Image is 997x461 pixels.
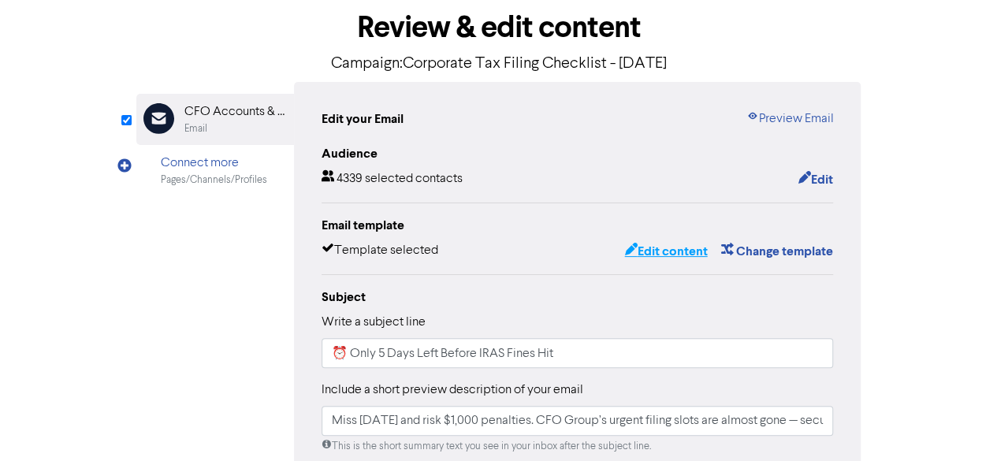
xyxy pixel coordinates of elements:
[136,9,861,46] h1: Review & edit content
[322,110,404,128] div: Edit your Email
[746,110,833,128] a: Preview Email
[184,121,207,136] div: Email
[918,385,997,461] iframe: Chat Widget
[161,173,267,188] div: Pages/Channels/Profiles
[720,241,833,262] button: Change template
[136,52,861,76] p: Campaign: Corporate Tax Filing Checklist - [DATE]
[623,241,708,262] button: Edit content
[322,169,463,190] div: 4339 selected contacts
[322,241,438,262] div: Template selected
[322,381,583,400] label: Include a short preview description of your email
[322,288,834,307] div: Subject
[322,313,426,332] label: Write a subject line
[161,154,267,173] div: Connect more
[136,145,294,196] div: Connect morePages/Channels/Profiles
[136,94,294,145] div: CFO Accounts & Services Pte LtdEmail
[797,169,833,190] button: Edit
[322,439,834,454] div: This is the short summary text you see in your inbox after the subject line.
[322,144,834,163] div: Audience
[322,216,834,235] div: Email template
[184,102,285,121] div: CFO Accounts & Services Pte Ltd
